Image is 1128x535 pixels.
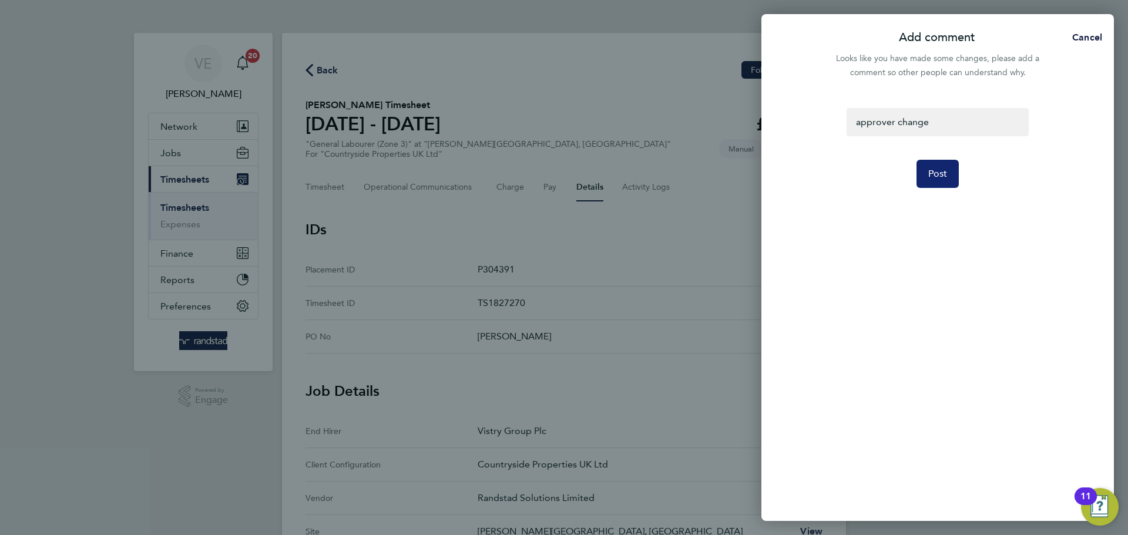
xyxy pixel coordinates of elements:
div: 11 [1080,496,1091,512]
button: Open Resource Center, 11 new notifications [1081,488,1119,526]
p: Add comment [899,29,975,46]
div: Looks like you have made some changes, please add a comment so other people can understand why. [830,52,1046,80]
span: Post [928,168,948,180]
button: Cancel [1053,26,1114,49]
div: approver change [847,108,1028,136]
button: Post [916,160,959,188]
span: Cancel [1069,32,1102,43]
